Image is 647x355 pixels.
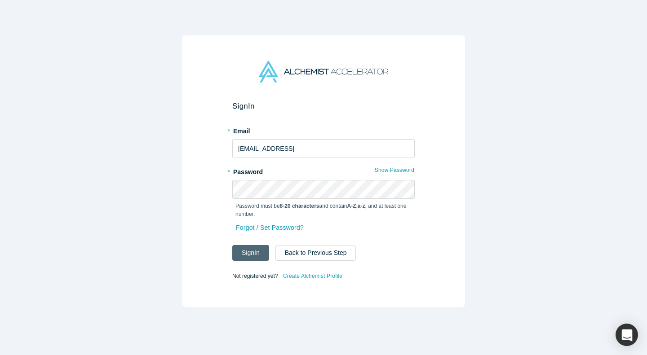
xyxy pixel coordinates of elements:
strong: 8-20 characters [280,203,319,209]
a: Create Alchemist Profile [283,270,343,282]
p: Password must be and contain , , and at least one number. [235,202,412,218]
label: Password [232,164,415,177]
img: Alchemist Accelerator Logo [259,61,388,83]
a: Forgot / Set Password? [235,220,304,236]
button: Show Password [374,164,415,176]
button: SignIn [232,245,269,261]
label: Email [232,123,415,136]
h2: Sign In [232,101,415,111]
strong: a-z [358,203,365,209]
strong: A-Z [347,203,356,209]
button: Back to Previous Step [275,245,356,261]
span: Not registered yet? [232,273,278,279]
